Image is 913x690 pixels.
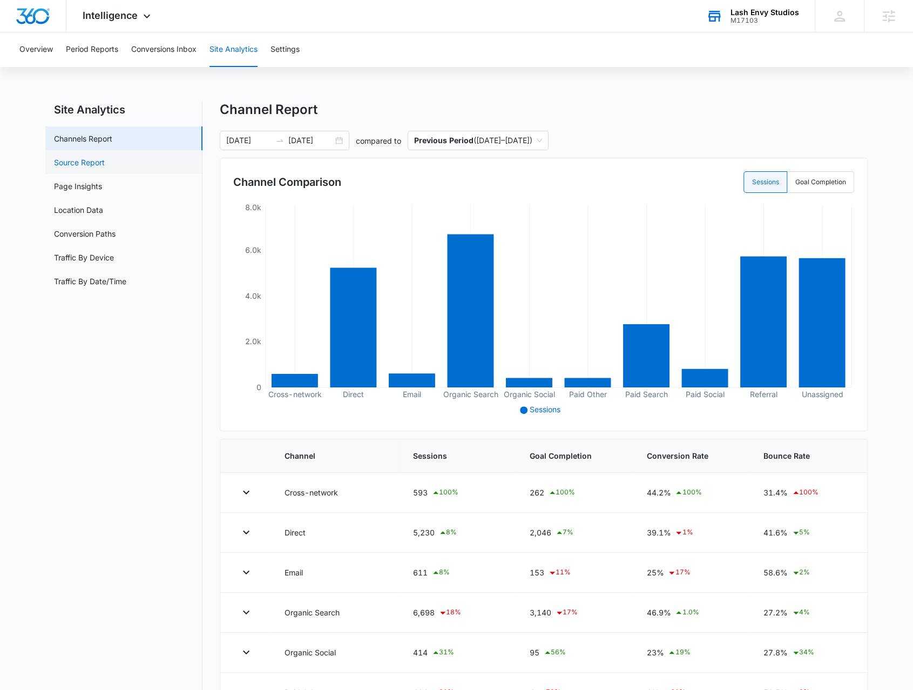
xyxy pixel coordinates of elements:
div: 27.2% [763,606,850,619]
div: 611 [413,566,504,579]
span: to [275,136,284,145]
tspan: Paid Social [686,390,725,399]
h3: Channel Comparison [233,174,341,190]
div: 262 [530,486,620,499]
tspan: Paid Search [625,390,668,399]
div: 153 [530,566,620,579]
tspan: Unassigned [801,390,843,399]
div: 56 % [543,646,566,659]
div: 23% [646,646,737,659]
button: Overview [19,32,53,67]
div: 100 % [548,486,575,499]
div: 58.6% [763,566,850,579]
div: 4 % [792,606,810,619]
label: Sessions [743,171,787,193]
tspan: Email [403,390,421,399]
span: Sessions [413,450,504,461]
span: Conversion Rate [646,450,737,461]
div: 100 % [674,486,701,499]
a: Location Data [54,204,103,216]
div: 46.9% [646,606,737,619]
div: 100 % [431,486,458,499]
button: Toggle Row Expanded [238,484,255,501]
a: Page Insights [54,180,102,192]
div: 414 [413,646,504,659]
span: Intelligence [83,10,138,21]
span: Channel [285,450,387,461]
div: 2 % [792,566,810,579]
label: Goal Completion [787,171,854,193]
button: Toggle Row Expanded [238,524,255,541]
div: 5 % [792,526,810,539]
a: Source Report [54,157,105,168]
h2: Site Analytics [45,102,202,118]
tspan: Cross-network [268,390,322,399]
span: ( [DATE] – [DATE] ) [414,131,542,150]
div: 31 % [431,646,454,659]
div: account name [731,8,799,17]
div: 1.0 % [674,606,699,619]
a: Channels Report [54,133,112,144]
div: 5,230 [413,526,504,539]
tspan: Paid Other [569,390,607,399]
div: 7 % [555,526,573,539]
div: 8 % [438,526,457,539]
span: swap-right [275,136,284,145]
tspan: Organic Search [443,390,498,399]
div: 1 % [674,526,693,539]
span: Sessions [530,405,560,414]
div: 25% [646,566,737,579]
button: Toggle Row Expanded [238,604,255,621]
input: End date [288,135,333,146]
div: account id [731,17,799,24]
div: 100 % [792,486,819,499]
div: 17 % [555,606,578,619]
div: 11 % [548,566,571,579]
div: 27.8% [763,646,850,659]
div: 6,698 [413,606,504,619]
td: Organic Social [272,633,400,673]
button: Toggle Row Expanded [238,644,255,661]
td: Email [272,553,400,593]
span: Bounce Rate [763,450,850,461]
tspan: 0 [256,383,261,392]
button: Conversions Inbox [131,32,197,67]
tspan: 8.0k [245,203,261,212]
div: 41.6% [763,526,850,539]
button: Toggle Row Expanded [238,564,255,581]
td: Organic Search [272,593,400,633]
div: 95 [530,646,620,659]
a: Traffic By Date/Time [54,276,126,287]
p: Previous Period [414,136,474,145]
tspan: 6.0k [245,245,261,254]
div: 3,140 [530,606,620,619]
div: 31.4% [763,486,850,499]
div: 17 % [667,566,690,579]
td: Direct [272,513,400,553]
tspan: 4.0k [245,291,261,300]
button: Site Analytics [209,32,258,67]
a: Conversion Paths [54,228,116,239]
p: compared to [356,135,401,146]
span: Goal Completion [530,450,620,461]
div: 593 [413,486,504,499]
tspan: Referral [750,390,777,399]
button: Period Reports [66,32,118,67]
tspan: Direct [343,390,364,399]
div: 44.2% [646,486,737,499]
button: Settings [270,32,300,67]
tspan: 2.0k [245,337,261,346]
a: Traffic By Device [54,252,114,263]
div: 39.1% [646,526,737,539]
tspan: Organic Social [504,390,555,399]
div: 8 % [431,566,450,579]
td: Cross-network [272,473,400,513]
div: 34 % [792,646,814,659]
div: 18 % [438,606,461,619]
div: 19 % [667,646,690,659]
h1: Channel Report [220,102,317,118]
input: Start date [226,135,271,146]
div: 2,046 [530,526,620,539]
